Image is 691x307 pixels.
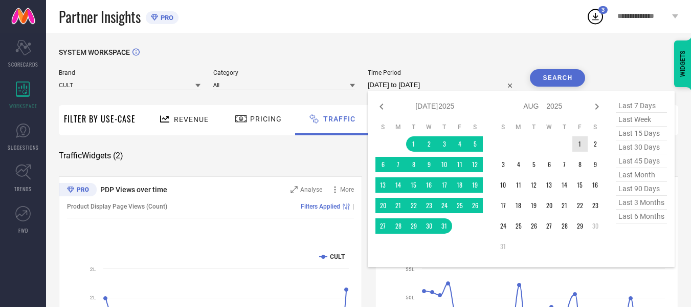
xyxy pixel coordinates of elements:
td: Wed Aug 20 2025 [542,198,557,213]
td: Tue Aug 26 2025 [526,218,542,234]
td: Fri Aug 08 2025 [572,157,588,172]
span: last 3 months [616,196,667,210]
text: 2L [90,295,96,300]
td: Thu Jul 10 2025 [437,157,452,172]
td: Tue Jul 01 2025 [406,136,421,152]
span: 3 [601,7,605,13]
text: 50L [406,295,415,300]
span: Category [213,69,355,76]
td: Sat Jul 05 2025 [467,136,483,152]
th: Thursday [557,123,572,131]
td: Fri Aug 15 2025 [572,177,588,193]
span: Pricing [250,115,282,123]
td: Wed Jul 16 2025 [421,177,437,193]
td: Tue Aug 12 2025 [526,177,542,193]
td: Sat Aug 02 2025 [588,136,603,152]
svg: Zoom [291,186,298,193]
td: Sat Aug 23 2025 [588,198,603,213]
button: Search [530,69,585,87]
text: CULT [330,253,345,260]
td: Mon Aug 18 2025 [511,198,526,213]
td: Wed Aug 13 2025 [542,177,557,193]
span: Partner Insights [59,6,141,27]
span: TRENDS [14,185,32,193]
td: Wed Aug 27 2025 [542,218,557,234]
td: Fri Aug 22 2025 [572,198,588,213]
td: Mon Jul 28 2025 [391,218,406,234]
th: Wednesday [421,123,437,131]
th: Tuesday [406,123,421,131]
span: FWD [18,227,28,234]
span: Analyse [300,186,322,193]
td: Sun Aug 31 2025 [496,239,511,254]
td: Tue Aug 19 2025 [526,198,542,213]
td: Wed Jul 30 2025 [421,218,437,234]
td: Sun Aug 17 2025 [496,198,511,213]
td: Sat Jul 19 2025 [467,177,483,193]
span: PDP Views over time [100,186,167,194]
div: Previous month [375,100,388,113]
td: Thu Aug 14 2025 [557,177,572,193]
span: SCORECARDS [8,60,38,68]
th: Saturday [588,123,603,131]
td: Sun Jul 20 2025 [375,198,391,213]
td: Mon Aug 04 2025 [511,157,526,172]
span: last 6 months [616,210,667,223]
td: Tue Aug 05 2025 [526,157,542,172]
span: | [352,203,354,210]
th: Sunday [496,123,511,131]
td: Mon Jul 07 2025 [391,157,406,172]
td: Fri Jul 25 2025 [452,198,467,213]
span: last 7 days [616,99,667,113]
td: Tue Jul 08 2025 [406,157,421,172]
th: Wednesday [542,123,557,131]
span: SYSTEM WORKSPACE [59,48,130,56]
td: Mon Aug 11 2025 [511,177,526,193]
td: Tue Jul 22 2025 [406,198,421,213]
th: Friday [572,123,588,131]
td: Fri Aug 01 2025 [572,136,588,152]
td: Thu Jul 03 2025 [437,136,452,152]
div: Open download list [586,7,605,26]
span: last 15 days [616,127,667,140]
td: Thu Jul 24 2025 [437,198,452,213]
span: Product Display Page Views (Count) [67,203,167,210]
td: Wed Jul 23 2025 [421,198,437,213]
td: Sun Jul 13 2025 [375,177,391,193]
td: Mon Aug 25 2025 [511,218,526,234]
span: Filter By Use-Case [64,113,136,125]
span: last month [616,168,667,182]
span: WORKSPACE [9,102,37,110]
span: Brand [59,69,200,76]
td: Sun Jul 06 2025 [375,157,391,172]
td: Tue Jul 29 2025 [406,218,421,234]
td: Fri Jul 04 2025 [452,136,467,152]
td: Fri Aug 29 2025 [572,218,588,234]
span: Traffic [323,115,355,123]
span: SUGGESTIONS [8,144,39,151]
td: Sun Aug 10 2025 [496,177,511,193]
span: last 30 days [616,140,667,154]
td: Sat Aug 16 2025 [588,177,603,193]
text: 2L [90,267,96,272]
span: last week [616,113,667,127]
td: Tue Jul 15 2025 [406,177,421,193]
td: Sat Jul 12 2025 [467,157,483,172]
span: last 90 days [616,182,667,196]
th: Monday [511,123,526,131]
th: Saturday [467,123,483,131]
text: 55L [406,267,415,272]
td: Fri Jul 18 2025 [452,177,467,193]
th: Tuesday [526,123,542,131]
td: Fri Jul 11 2025 [452,157,467,172]
td: Wed Jul 02 2025 [421,136,437,152]
th: Friday [452,123,467,131]
td: Wed Jul 09 2025 [421,157,437,172]
div: Next month [591,100,603,113]
td: Sat Jul 26 2025 [467,198,483,213]
td: Sun Aug 24 2025 [496,218,511,234]
td: Sat Aug 30 2025 [588,218,603,234]
span: last 45 days [616,154,667,168]
td: Mon Jul 14 2025 [391,177,406,193]
span: Filters Applied [301,203,340,210]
